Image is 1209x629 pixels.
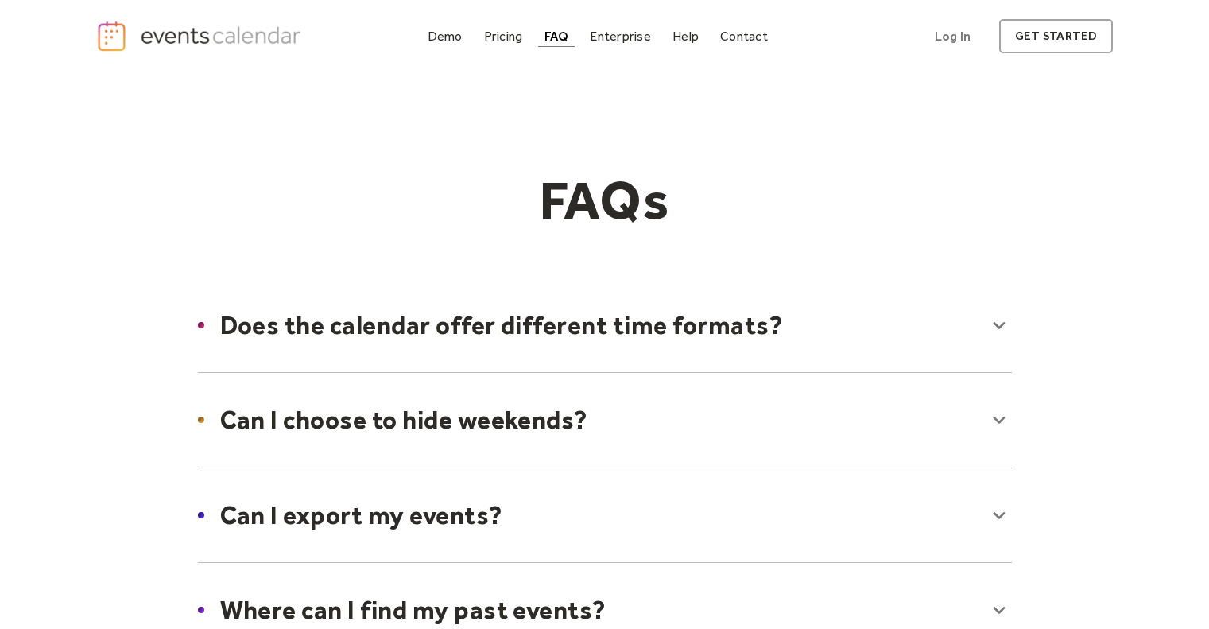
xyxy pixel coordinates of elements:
div: Enterprise [590,32,650,41]
div: Demo [428,32,463,41]
a: get started [999,19,1113,53]
div: FAQ [544,32,569,41]
h1: FAQs [300,168,910,233]
div: Pricing [484,32,523,41]
a: Log In [919,19,986,53]
a: Help [666,25,705,47]
a: Pricing [478,25,529,47]
a: FAQ [538,25,575,47]
a: Contact [714,25,774,47]
div: Contact [720,32,768,41]
div: Help [672,32,699,41]
a: Enterprise [583,25,657,47]
a: Demo [421,25,469,47]
a: home [96,20,306,52]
